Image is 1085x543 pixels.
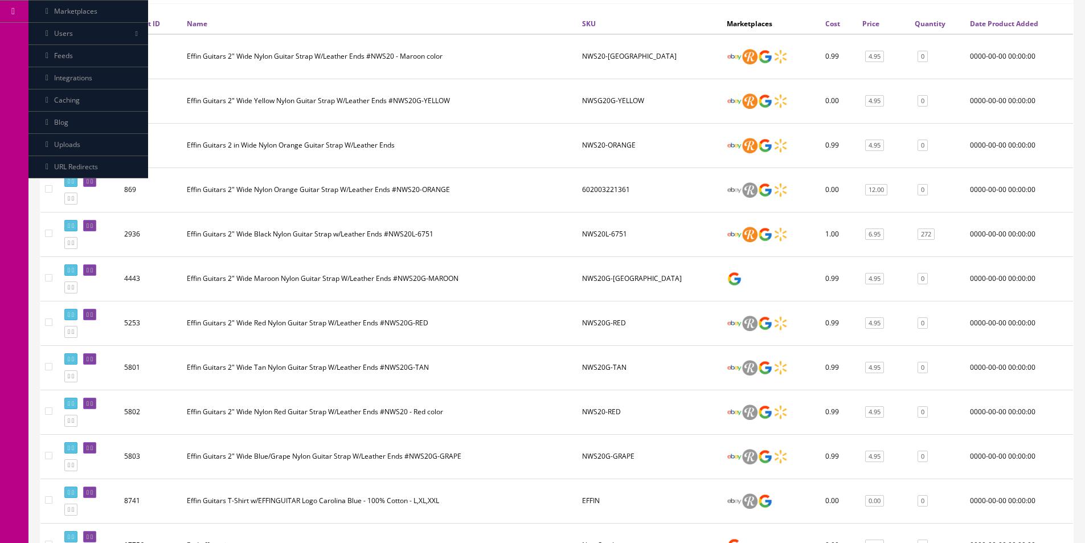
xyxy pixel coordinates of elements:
[965,345,1073,390] td: 0000-00-00 00:00:00
[965,301,1073,345] td: 0000-00-00 00:00:00
[965,390,1073,434] td: 0000-00-00 00:00:00
[578,34,722,79] td: NWS20-MAROON
[120,479,182,523] td: 8741
[182,434,578,479] td: Effin Guitars 2" Wide Blue/Grape Nylon Guitar Strap W/Leather Ends #NWS20G-GRAPE
[182,345,578,390] td: Effin Guitars 2" Wide Tan Nylon Guitar Strap W/Leather Ends #NWS20G-TAN
[821,123,858,168] td: 0.99
[865,140,884,152] a: 4.95
[727,493,742,509] img: ebay
[758,49,773,64] img: google_shopping
[965,212,1073,256] td: 0000-00-00 00:00:00
[120,390,182,434] td: 5802
[918,184,928,196] a: 0
[821,256,858,301] td: 0.99
[727,271,742,287] img: google_shopping
[120,168,182,212] td: 869
[578,212,722,256] td: NWS20L-6751
[773,449,788,464] img: walmart
[742,227,758,242] img: reverb
[742,49,758,64] img: reverb
[28,67,148,89] a: Integrations
[773,138,788,153] img: walmart
[821,168,858,212] td: 0.00
[865,184,887,196] a: 12.00
[918,317,928,329] a: 0
[965,479,1073,523] td: 0000-00-00 00:00:00
[727,49,742,64] img: ebay
[821,79,858,123] td: 0.00
[965,168,1073,212] td: 0000-00-00 00:00:00
[120,345,182,390] td: 5801
[120,301,182,345] td: 5253
[28,45,148,67] a: Feeds
[742,93,758,109] img: reverb
[727,182,742,198] img: ebay
[582,19,596,28] a: SKU
[727,316,742,331] img: ebay
[742,138,758,153] img: reverb
[773,182,788,198] img: walmart
[773,93,788,109] img: walmart
[578,301,722,345] td: NWS20G-RED
[918,273,928,285] a: 0
[727,449,742,464] img: ebay
[773,405,788,420] img: walmart
[865,228,884,240] a: 6.95
[821,479,858,523] td: 0.00
[865,273,884,285] a: 4.95
[821,212,858,256] td: 1.00
[578,345,722,390] td: NWS20G-TAN
[182,390,578,434] td: Effin Guitars 2" Wide Nylon Red Guitar Strap W/Leather Ends #NWS20 - Red color
[182,212,578,256] td: Effin Guitars 2" Wide Black Nylon Guitar Strap w/Leather Ends #NWS20L-6751
[915,19,945,28] a: Quantity
[120,434,182,479] td: 5803
[187,19,207,28] a: Name
[182,168,578,212] td: Effin Guitars 2" Wide Nylon Orange Guitar Strap W/Leather Ends #NWS20-ORANGE
[918,451,928,463] a: 0
[727,405,742,420] img: ebay
[742,405,758,420] img: reverb
[918,140,928,152] a: 0
[578,479,722,523] td: EFFIN
[970,19,1038,28] a: Date Product Added
[182,123,578,168] td: Effin Guitars 2 in Wide Nylon Orange Guitar Strap W/Leather Ends
[918,51,928,63] a: 0
[918,495,928,507] a: 0
[758,360,773,375] img: google_shopping
[865,451,884,463] a: 4.95
[918,95,928,107] a: 0
[865,51,884,63] a: 4.95
[773,316,788,331] img: walmart
[965,34,1073,79] td: 0000-00-00 00:00:00
[120,79,182,123] td: 780
[862,19,879,28] a: Price
[578,390,722,434] td: NWS20-RED
[28,134,148,156] a: Uploads
[821,34,858,79] td: 0.99
[918,362,928,374] a: 0
[742,360,758,375] img: reverb
[758,227,773,242] img: google_shopping
[722,13,821,34] th: Marketplaces
[578,434,722,479] td: NWS20G-GRAPE
[120,123,182,168] td: 802
[821,301,858,345] td: 0.99
[742,182,758,198] img: reverb
[965,123,1073,168] td: 0000-00-00 00:00:00
[965,434,1073,479] td: 0000-00-00 00:00:00
[758,138,773,153] img: google_shopping
[758,493,773,509] img: google_shopping
[758,93,773,109] img: google_shopping
[578,168,722,212] td: 602003221361
[742,316,758,331] img: reverb
[758,449,773,464] img: google_shopping
[865,95,884,107] a: 4.95
[742,493,758,509] img: reverb
[182,301,578,345] td: Effin Guitars 2" Wide Red Nylon Guitar Strap W/Leather Ends #NWS20G-RED
[28,1,148,23] a: Marketplaces
[758,182,773,198] img: google_shopping
[727,227,742,242] img: ebay
[120,212,182,256] td: 2936
[28,23,148,45] a: Users
[865,495,884,507] a: 0.00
